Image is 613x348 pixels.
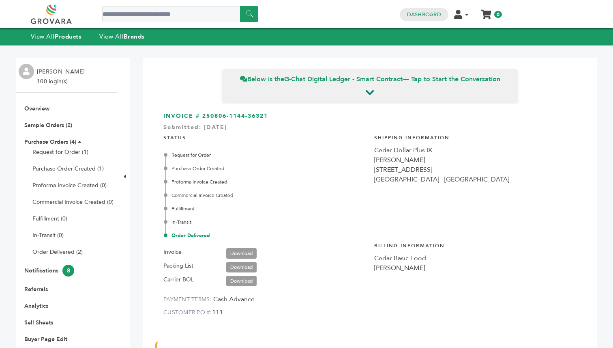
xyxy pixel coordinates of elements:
h4: STATUS [163,128,366,145]
h4: Shipping Information [374,128,577,145]
strong: Products [55,32,81,41]
span: 0 [494,11,502,18]
a: Analytics [24,302,48,310]
a: Download [226,276,257,286]
span: 111 [212,308,223,317]
div: Proforma Invoice Created [165,178,366,186]
div: Cedar Basic Food [374,253,577,263]
a: View AllBrands [99,32,145,41]
label: PAYMENT TERMS: [163,296,212,303]
li: [PERSON_NAME] - 100 login(s) [37,67,90,86]
label: Packing List [163,261,193,271]
label: CUSTOMER PO #: [163,309,212,316]
a: Dashboard [407,11,441,18]
a: Sample Orders (2) [24,121,72,129]
a: Order Delivered (2) [32,248,83,256]
div: Fulfillment [165,205,366,212]
a: Request for Order (1) [32,148,88,156]
span: Cash Advance [213,295,255,304]
a: Buyer Page Edit [24,335,67,343]
h3: INVOICE # 250806-1144-36321 [163,112,577,120]
a: Purchase Orders (4) [24,138,76,146]
div: Request for Order [165,151,366,159]
a: Download [226,248,257,259]
span: 8 [62,265,74,277]
div: Order Delivered [165,232,366,239]
a: Purchase Order Created (1) [32,165,104,173]
a: Commercial Invoice Created (0) [32,198,114,206]
strong: Brands [124,32,145,41]
a: Notifications8 [24,267,74,275]
input: Search a product or brand... [102,6,258,22]
label: Invoice [163,247,182,257]
label: Carrier BOL [163,275,194,285]
a: My Cart [481,7,491,16]
a: Sell Sheets [24,319,53,326]
h4: Billing Information [374,236,577,253]
a: Overview [24,105,49,112]
img: profile.png [19,64,34,79]
a: Proforma Invoice Created (0) [32,182,107,189]
a: View AllProducts [31,32,82,41]
div: Purchase Order Created [165,165,366,172]
strong: G-Chat Digital Ledger - Smart Contract [284,75,403,84]
div: Cedar Dollar Plus IX [374,145,577,155]
div: [PERSON_NAME] [374,155,577,165]
a: Referrals [24,285,48,293]
div: Submitted: [DATE] [163,123,577,136]
a: In-Transit (0) [32,231,64,239]
div: [GEOGRAPHIC_DATA] - [GEOGRAPHIC_DATA] [374,175,577,184]
div: [STREET_ADDRESS] [374,165,577,175]
div: In-Transit [165,218,366,226]
span: Below is the — Tap to Start the Conversation [240,75,500,84]
div: Commercial Invoice Created [165,192,366,199]
a: Fulfillment (0) [32,215,67,223]
div: [PERSON_NAME] [374,263,577,273]
a: Download [226,262,257,272]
